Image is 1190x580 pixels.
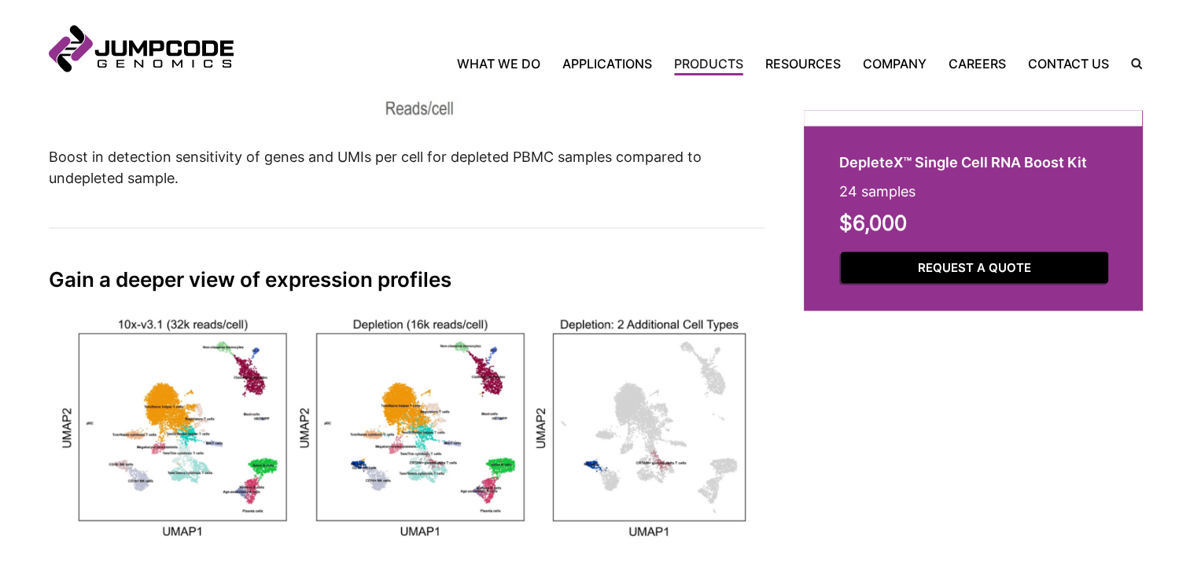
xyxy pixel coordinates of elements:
a: Applications [551,54,663,73]
h3: Gain a deeper view of expression profiles [49,268,764,292]
strong: $6,000 [839,210,907,234]
a: Resources [754,54,852,73]
label: Search the site. [1120,58,1142,69]
p: 24 samples [839,180,1107,201]
a: What We Do [457,54,551,73]
h2: DepleteX™ Single Cell RNA Boost Kit [839,151,1107,172]
a: Company [852,54,938,73]
a: Request a Quote [841,251,1108,284]
a: Careers [938,54,1017,73]
a: Products [663,54,754,73]
a: Contact Us [1017,54,1120,73]
p: Boost in detection sensitivity of genes and UMIs per cell for depleted PBMC samples compared to u... [49,146,764,189]
nav: Primary Navigation [234,54,1120,73]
